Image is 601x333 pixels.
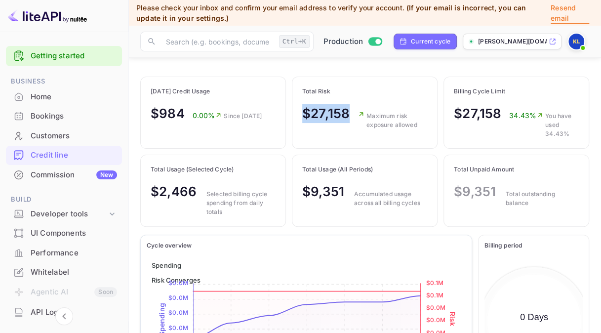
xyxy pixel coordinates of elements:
[484,241,583,250] p: Billing period
[302,182,344,201] p: $9,351
[454,87,579,96] p: Billing Cycle Limit
[151,87,262,96] p: [DATE] Credit Usage
[6,303,122,322] div: API Logs
[31,248,117,259] div: Performance
[31,228,117,239] div: UI Components
[6,224,122,242] a: UI Components
[31,150,117,161] div: Credit line
[6,244,122,262] a: Performance
[96,170,117,179] div: New
[31,111,117,122] div: Bookings
[279,35,310,48] div: Ctrl+K
[320,36,386,47] div: Switch to Sandbox mode
[354,190,427,208] p: Accumulated usage across all billing cycles
[6,206,122,223] div: Developer tools
[6,126,122,146] div: Customers
[545,112,579,138] p: You have used 34.43%
[506,190,579,208] p: Total outstanding balance
[366,112,427,129] p: Maximum risk exposure allowed
[31,91,117,103] div: Home
[323,36,363,47] span: Production
[426,279,443,286] tspan: $0.1M
[151,104,185,123] p: $984
[6,76,122,87] span: Business
[31,169,117,181] div: Commission
[168,293,188,301] tspan: $0.0M
[31,130,117,142] div: Customers
[55,307,73,325] button: Collapse navigation
[206,190,276,216] p: Selected billing cycle spending from daily totals
[168,324,188,331] tspan: $0.0M
[31,50,117,62] a: Getting started
[6,46,122,66] div: Getting started
[454,182,496,201] p: $9,351
[168,279,188,286] tspan: $0.0M
[31,307,117,318] div: API Logs
[8,8,87,24] img: LiteAPI logo
[193,110,222,121] p: 0.00%
[478,37,547,46] p: [PERSON_NAME][DOMAIN_NAME]
[426,291,443,298] tspan: $0.1M
[152,261,181,269] span: Spending
[151,182,197,201] p: $2,466
[411,37,450,46] div: Current cycle
[6,224,122,243] div: UI Components
[551,2,589,24] p: Resend email
[6,87,122,107] div: Home
[6,194,122,205] span: Build
[147,241,466,250] p: Cycle overview
[426,304,445,311] tspan: $0.0M
[302,165,427,174] p: Total Usage (All Periods)
[6,126,122,145] a: Customers
[151,165,276,174] p: Total Usage (Selected Cycle)
[6,263,122,281] a: Whitelabel
[6,166,122,185] div: CommissionNew
[6,244,122,263] div: Performance
[136,3,404,12] span: Please check your inbox and confirm your email address to verify your account.
[160,32,275,51] input: Search (e.g. bookings, documentation)
[6,263,122,282] div: Whitelabel
[454,104,501,123] p: $27,158
[6,107,122,126] div: Bookings
[152,276,200,284] span: Risk Converges
[6,166,122,184] a: CommissionNew
[6,146,122,164] a: Credit line
[31,267,117,278] div: Whitelabel
[31,208,107,220] div: Developer tools
[302,87,427,96] p: Total Risk
[6,146,122,165] div: Credit line
[224,112,262,121] p: Since [DATE]
[302,104,350,123] p: $27,158
[6,107,122,125] a: Bookings
[568,34,584,49] img: ken liu
[448,311,457,326] text: Risk
[6,303,122,321] a: API Logs
[6,87,122,106] a: Home
[168,309,188,316] tspan: $0.0M
[426,316,445,324] tspan: $0.0M
[454,165,579,174] p: Total Unpaid Amount
[509,110,543,121] p: 34.43%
